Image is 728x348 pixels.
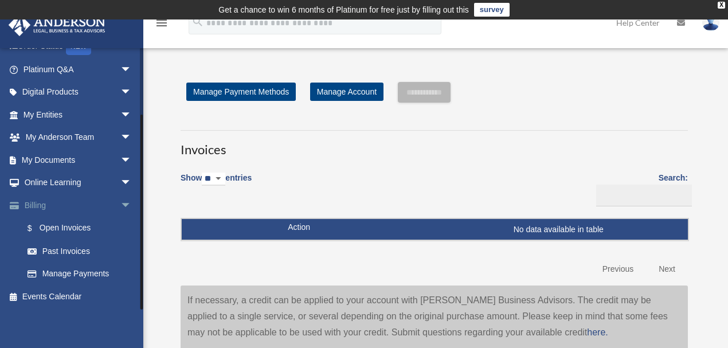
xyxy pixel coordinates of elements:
input: Search: [596,185,692,206]
label: Search: [592,171,688,206]
a: Manage Payments [16,263,149,286]
td: No data available in table [182,219,688,241]
a: here. [587,327,608,337]
label: Show entries [181,171,252,197]
a: Manage Account [310,83,383,101]
span: arrow_drop_down [120,58,143,81]
span: $ [34,221,40,236]
span: arrow_drop_down [120,126,143,150]
a: Manage Payment Methods [186,83,296,101]
h3: Invoices [181,130,688,159]
span: arrow_drop_down [120,171,143,195]
select: Showentries [202,173,225,186]
a: Online Learningarrow_drop_down [8,171,149,194]
span: arrow_drop_down [120,148,143,172]
img: Anderson Advisors Platinum Portal [5,14,109,36]
a: Events Calendar [8,285,149,308]
a: Platinum Q&Aarrow_drop_down [8,58,149,81]
a: My Documentsarrow_drop_down [8,148,149,171]
a: menu [155,20,169,30]
a: My Entitiesarrow_drop_down [8,103,149,126]
span: arrow_drop_down [120,81,143,104]
a: Billingarrow_drop_down [8,194,149,217]
a: My Anderson Teamarrow_drop_down [8,126,149,149]
i: menu [155,16,169,30]
div: close [718,2,725,9]
img: User Pic [702,14,719,31]
a: Past Invoices [16,240,149,263]
div: Get a chance to win 6 months of Platinum for free just by filling out this [218,3,469,17]
span: arrow_drop_down [120,103,143,127]
span: arrow_drop_down [120,194,143,217]
a: Next [650,257,684,281]
a: $Open Invoices [16,217,143,240]
a: Previous [594,257,642,281]
a: survey [474,3,510,17]
i: search [191,15,204,28]
a: Digital Productsarrow_drop_down [8,81,149,104]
